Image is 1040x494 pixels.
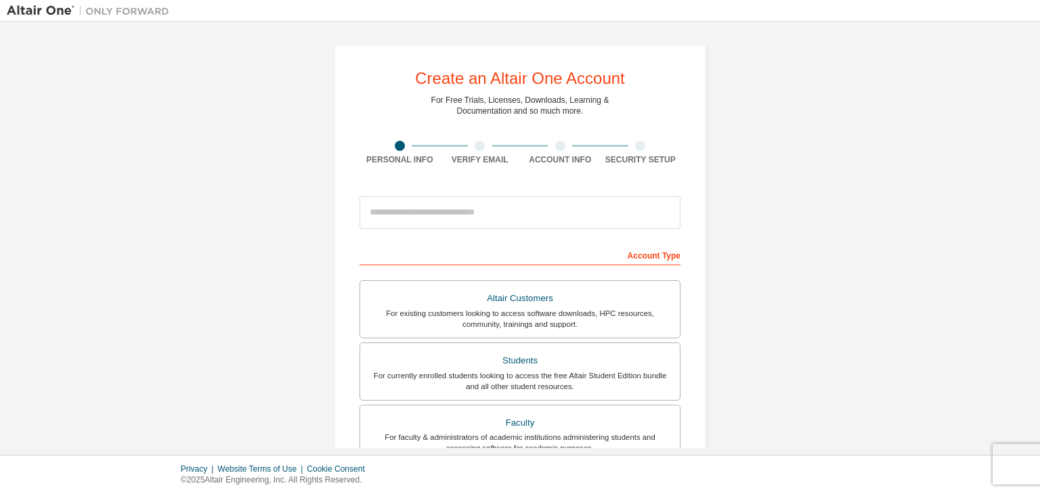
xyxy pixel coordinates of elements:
[360,154,440,165] div: Personal Info
[7,4,176,18] img: Altair One
[431,95,609,116] div: For Free Trials, Licenses, Downloads, Learning & Documentation and so much more.
[368,289,672,308] div: Altair Customers
[601,154,681,165] div: Security Setup
[520,154,601,165] div: Account Info
[181,474,373,486] p: © 2025 Altair Engineering, Inc. All Rights Reserved.
[217,464,307,474] div: Website Terms of Use
[368,413,672,432] div: Faculty
[368,351,672,370] div: Students
[368,370,672,392] div: For currently enrolled students looking to access the free Altair Student Edition bundle and all ...
[368,432,672,453] div: For faculty & administrators of academic institutions administering students and accessing softwa...
[360,244,680,265] div: Account Type
[307,464,372,474] div: Cookie Consent
[440,154,521,165] div: Verify Email
[368,308,672,330] div: For existing customers looking to access software downloads, HPC resources, community, trainings ...
[415,70,625,87] div: Create an Altair One Account
[181,464,217,474] div: Privacy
